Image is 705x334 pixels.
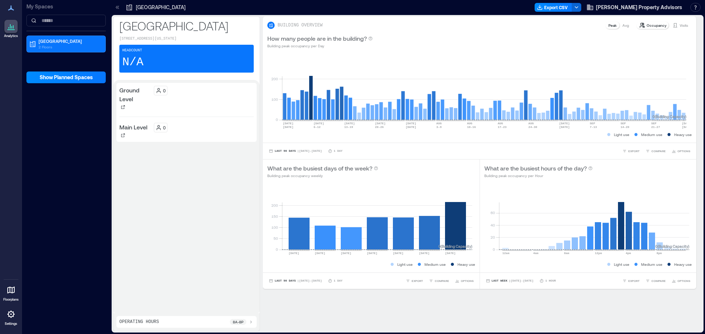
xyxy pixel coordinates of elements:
span: OPTIONS [677,149,690,153]
text: 20-26 [375,125,384,129]
button: Last Week |[DATE]-[DATE] [484,277,535,285]
p: What are the busiest days of the week? [267,164,372,173]
text: 3-9 [436,125,442,129]
a: Analytics [2,18,20,40]
text: [DATE] [314,122,324,125]
text: AUG [467,122,473,125]
button: Export CSV [535,3,572,12]
p: Medium use [641,261,662,267]
p: Headcount [122,48,142,54]
text: [DATE] [419,252,430,255]
text: 8pm [657,252,662,255]
p: Building peak occupancy per Day [267,43,373,49]
text: AUG [528,122,534,125]
text: AUG [498,122,503,125]
tspan: 200 [271,77,278,81]
p: Settings [5,322,17,326]
button: OPTIONS [670,277,692,285]
p: Operating Hours [119,319,159,325]
tspan: 60 [490,210,495,215]
span: COMPARE [651,149,666,153]
text: 21-27 [651,125,660,129]
p: What are the busiest hours of the day? [484,164,587,173]
p: Floorplans [3,297,19,302]
p: Heavy use [674,261,692,267]
text: 17-23 [498,125,507,129]
button: COMPARE [427,277,451,285]
p: [GEOGRAPHIC_DATA] [136,4,185,11]
span: COMPARE [651,279,666,283]
text: 12pm [595,252,602,255]
tspan: 0 [276,247,278,252]
a: Floorplans [1,281,21,304]
text: 12am [502,252,509,255]
text: 6-12 [314,125,321,129]
p: 1 Hour [545,279,556,283]
p: Occupancy [647,22,666,28]
text: [DATE] [559,122,570,125]
text: [DATE] [344,122,355,125]
tspan: 0 [492,247,495,252]
button: OPTIONS [453,277,475,285]
p: Medium use [424,261,446,267]
p: N/A [122,55,144,70]
tspan: 20 [490,235,495,239]
text: [DATE] [559,125,570,129]
p: Medium use [641,132,662,137]
text: 14-20 [621,125,629,129]
p: Peak [608,22,617,28]
text: [DATE] [682,125,693,129]
p: Avg [622,22,629,28]
p: Building peak occupancy per Hour [484,173,593,179]
button: COMPARE [644,147,667,155]
tspan: 200 [271,203,278,208]
p: 8a - 8p [233,319,243,325]
p: Ground Level [119,86,151,103]
text: SEP [590,122,595,125]
p: Analytics [4,34,18,38]
p: Light use [614,132,629,137]
button: EXPORT [621,147,641,155]
text: SEP [651,122,657,125]
p: 0 [163,125,166,131]
text: 7-13 [590,125,597,129]
button: Show Planned Spaces [26,71,106,83]
text: [DATE] [406,125,416,129]
text: [DATE] [289,252,299,255]
p: 2 Floors [39,44,100,50]
text: [DATE] [393,252,404,255]
text: 24-30 [528,125,537,129]
tspan: 150 [271,214,278,219]
p: BUILDING OVERVIEW [278,22,322,28]
text: [DATE] [283,125,293,129]
span: COMPARE [435,279,449,283]
p: Light use [614,261,629,267]
span: OPTIONS [677,279,690,283]
p: Building peak occupancy weekly [267,173,378,179]
text: [DATE] [682,122,693,125]
a: Settings [2,305,20,328]
p: [GEOGRAPHIC_DATA] [39,38,100,44]
tspan: 100 [271,97,278,102]
span: EXPORT [412,279,423,283]
text: 10-16 [467,125,476,129]
p: Light use [397,261,413,267]
text: 8am [564,252,570,255]
span: EXPORT [628,279,640,283]
text: [DATE] [283,122,293,125]
text: [DATE] [445,252,456,255]
button: COMPARE [644,277,667,285]
tspan: 0 [276,117,278,122]
button: Last 90 Days |[DATE]-[DATE] [267,147,323,155]
span: OPTIONS [461,279,474,283]
text: AUG [436,122,442,125]
button: Last 90 Days |[DATE]-[DATE] [267,277,323,285]
p: Main Level [119,123,147,132]
span: EXPORT [628,149,640,153]
button: EXPORT [621,277,641,285]
text: 4am [533,252,539,255]
p: Visits [680,22,688,28]
span: Show Planned Spaces [40,74,93,81]
p: [STREET_ADDRESS][US_STATE] [119,36,254,42]
p: How many people are in the building? [267,34,367,43]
